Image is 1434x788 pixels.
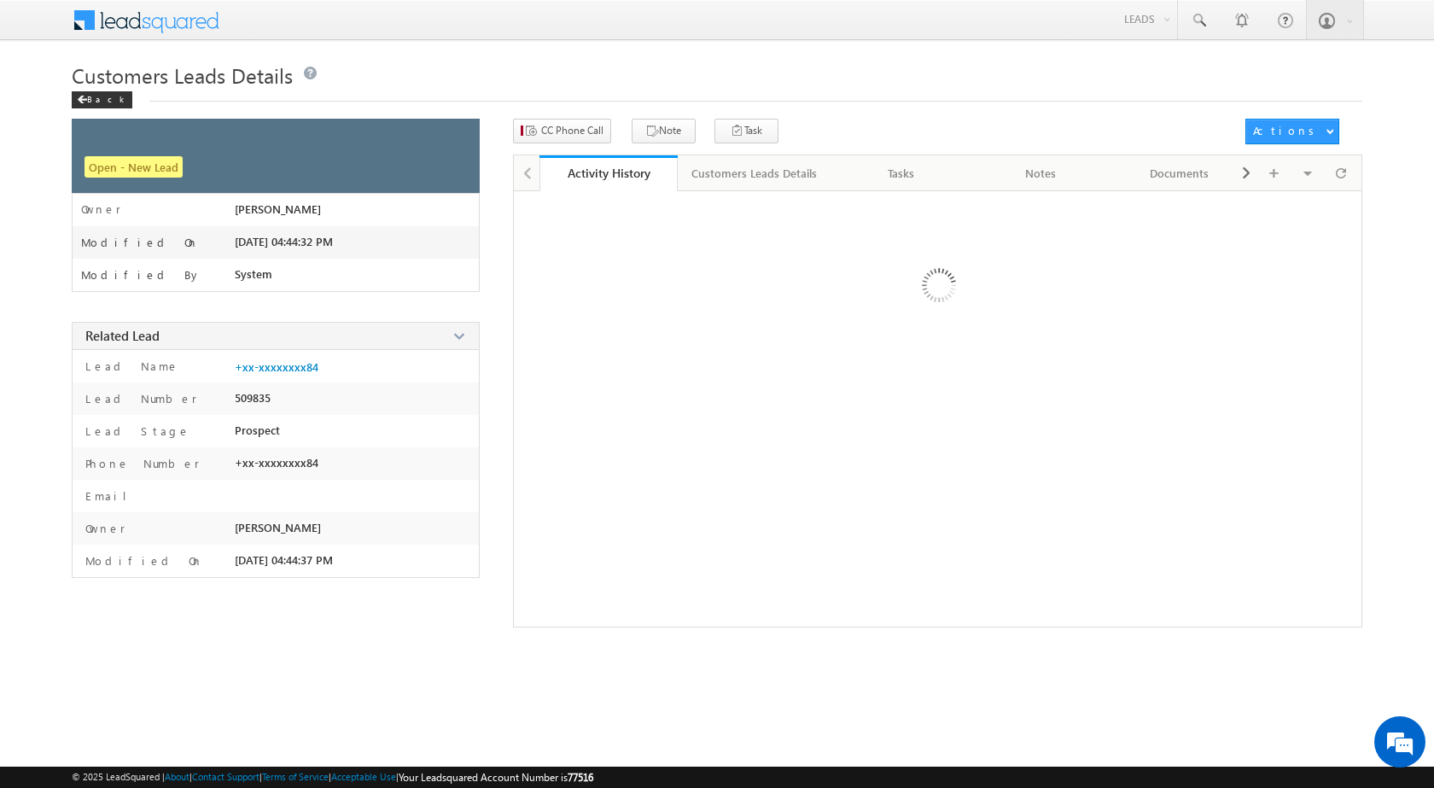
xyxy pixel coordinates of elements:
[235,202,321,216] span: [PERSON_NAME]
[235,553,333,567] span: [DATE] 04:44:37 PM
[81,521,125,536] label: Owner
[235,267,272,281] span: System
[85,327,160,344] span: Related Lead
[539,155,679,191] a: Activity History
[235,521,321,534] span: [PERSON_NAME]
[81,423,190,439] label: Lead Stage
[72,769,593,785] span: © 2025 LeadSquared | | | | |
[165,771,189,782] a: About
[513,119,611,143] button: CC Phone Call
[846,163,956,184] div: Tasks
[81,488,140,504] label: Email
[1124,163,1234,184] div: Documents
[235,235,333,248] span: [DATE] 04:44:32 PM
[849,200,1026,376] img: Loading ...
[235,360,318,374] a: +xx-xxxxxxxx84
[1253,123,1320,138] div: Actions
[235,423,280,437] span: Prospect
[1245,119,1339,144] button: Actions
[235,456,318,470] span: +xx-xxxxxxxx84
[192,771,259,782] a: Contact Support
[81,456,200,471] label: Phone Number
[985,163,1095,184] div: Notes
[541,123,603,138] span: CC Phone Call
[632,119,696,143] button: Note
[971,155,1110,191] a: Notes
[262,771,329,782] a: Terms of Service
[81,391,197,406] label: Lead Number
[81,268,201,282] label: Modified By
[81,202,121,216] label: Owner
[81,553,203,569] label: Modified On
[85,156,183,178] span: Open - New Lead
[714,119,778,143] button: Task
[331,771,396,782] a: Acceptable Use
[235,391,271,405] span: 509835
[568,771,593,784] span: 77516
[552,165,666,181] div: Activity History
[81,236,199,249] label: Modified On
[72,61,293,89] span: Customers Leads Details
[678,155,832,191] a: Customers Leads Details
[832,155,971,191] a: Tasks
[81,359,179,374] label: Lead Name
[72,91,132,108] div: Back
[1110,155,1250,191] a: Documents
[399,771,593,784] span: Your Leadsquared Account Number is
[691,163,817,184] div: Customers Leads Details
